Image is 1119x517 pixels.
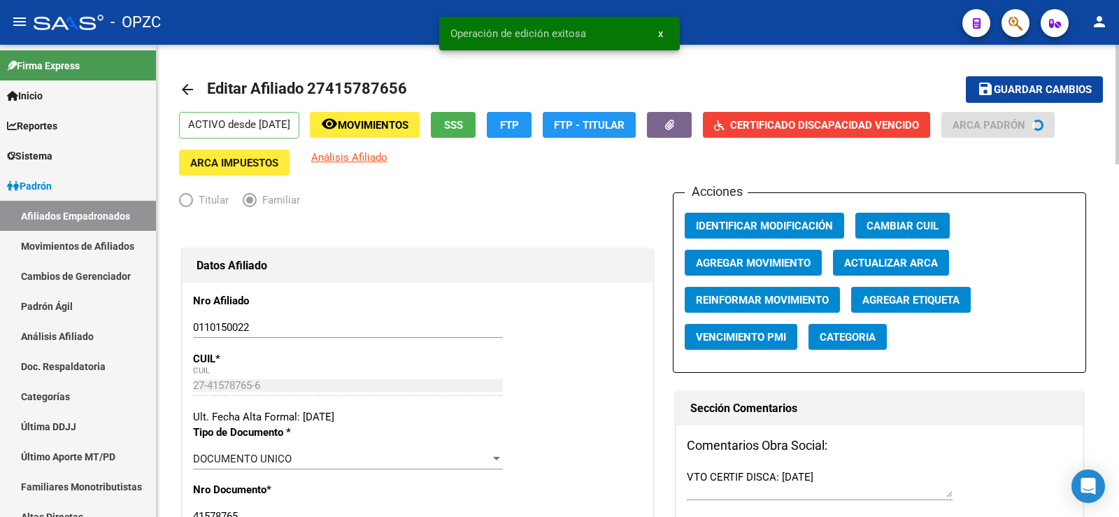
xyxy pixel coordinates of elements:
span: Categoria [820,331,876,344]
span: ARCA Impuestos [190,157,278,169]
button: Guardar cambios [966,76,1103,102]
span: Agregar Movimiento [696,257,811,269]
p: Nro Documento [193,482,328,497]
button: SSS [431,112,476,138]
mat-icon: arrow_back [179,81,196,98]
span: x [658,27,663,40]
span: SSS [444,119,463,132]
div: Ult. Fecha Alta Formal: [DATE] [193,409,642,425]
span: - OPZC [111,7,161,38]
h3: Acciones [685,182,748,201]
span: Identificar Modificación [696,220,833,232]
h3: Comentarios Obra Social: [687,436,1071,455]
span: Actualizar ARCA [844,257,938,269]
span: Guardar cambios [994,84,1092,97]
span: Agregar Etiqueta [862,294,960,306]
span: Padrón [7,178,52,194]
p: Nro Afiliado [193,293,328,309]
span: Familiar [257,192,300,208]
span: Editar Afiliado 27415787656 [207,80,407,97]
span: Reportes [7,118,57,134]
span: FTP [500,119,519,132]
span: Titular [193,192,229,208]
button: Categoria [808,324,887,350]
button: Agregar Movimiento [685,250,822,276]
button: Cambiar CUIL [855,213,950,239]
span: ARCA Padrón [953,119,1025,132]
button: FTP [487,112,532,138]
button: x [647,21,674,46]
h1: Sección Comentarios [690,397,1068,420]
span: Operación de edición exitosa [450,27,586,41]
span: Sistema [7,148,52,164]
mat-icon: person [1091,13,1108,30]
p: Tipo de Documento * [193,425,328,440]
mat-radio-group: Elija una opción [179,197,314,209]
p: CUIL [193,351,328,367]
span: Análisis Afiliado [311,151,387,164]
button: Movimientos [310,112,420,138]
button: Vencimiento PMI [685,324,797,350]
span: FTP - Titular [554,119,625,132]
mat-icon: menu [11,13,28,30]
button: Identificar Modificación [685,213,844,239]
button: Certificado Discapacidad Vencido [703,112,930,138]
button: ARCA Padrón [941,112,1055,138]
button: ARCA Impuestos [179,150,290,176]
span: DOCUMENTO UNICO [193,453,292,465]
button: Reinformar Movimiento [685,287,840,313]
span: Movimientos [338,119,408,132]
button: Agregar Etiqueta [851,287,971,313]
p: ACTIVO desde [DATE] [179,112,299,139]
mat-icon: save [977,80,994,97]
mat-icon: remove_red_eye [321,115,338,132]
span: Firma Express [7,58,80,73]
span: Inicio [7,88,43,104]
span: Vencimiento PMI [696,331,786,344]
button: FTP - Titular [543,112,636,138]
span: Reinformar Movimiento [696,294,829,306]
span: Certificado Discapacidad Vencido [730,119,919,132]
h1: Datos Afiliado [197,255,639,277]
span: Cambiar CUIL [867,220,939,232]
div: Open Intercom Messenger [1071,469,1105,503]
button: Actualizar ARCA [833,250,949,276]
